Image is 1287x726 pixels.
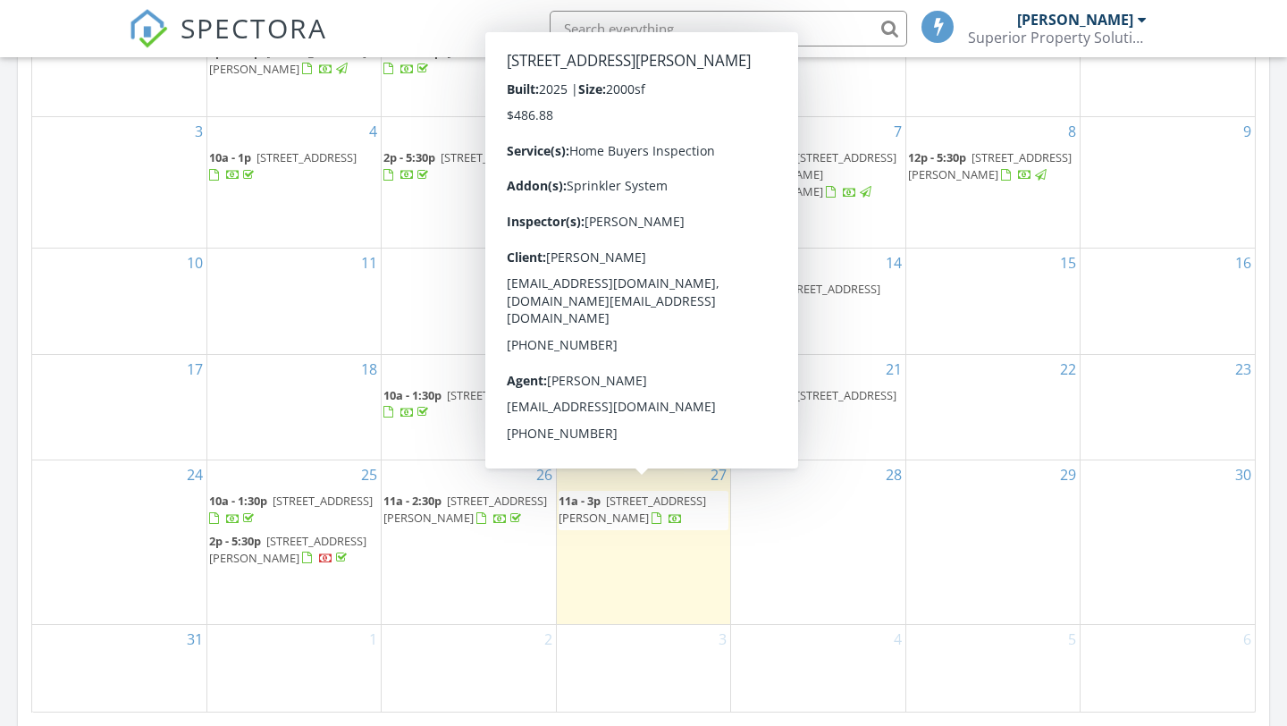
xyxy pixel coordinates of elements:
[533,355,556,384] a: Go to August 19, 2025
[32,249,206,355] td: Go to August 10, 2025
[541,117,556,146] a: Go to August 5, 2025
[383,493,442,509] span: 11a - 2:30p
[733,279,903,317] a: 10a - 4p [STREET_ADDRESS]
[183,460,206,489] a: Go to August 24, 2025
[731,12,905,117] td: Go to July 31, 2025
[559,493,706,526] a: 11a - 3p [STREET_ADDRESS][PERSON_NAME]
[1081,12,1255,117] td: Go to August 2, 2025
[206,117,381,249] td: Go to August 4, 2025
[357,460,381,489] a: Go to August 25, 2025
[533,249,556,277] a: Go to August 12, 2025
[559,493,601,509] span: 11a - 3p
[733,149,791,165] span: 10a - 1:30p
[882,355,905,384] a: Go to August 21, 2025
[447,387,547,403] span: [STREET_ADDRESS]
[383,44,442,60] span: 10a - 1:30p
[382,249,556,355] td: Go to August 12, 2025
[209,149,357,182] a: 10a - 1p [STREET_ADDRESS]
[731,354,905,460] td: Go to August 21, 2025
[181,9,327,46] span: SPECTORA
[273,493,373,509] span: [STREET_ADDRESS]
[382,354,556,460] td: Go to August 19, 2025
[796,387,896,403] span: [STREET_ADDRESS]
[731,249,905,355] td: Go to August 14, 2025
[1056,460,1080,489] a: Go to August 29, 2025
[731,625,905,712] td: Go to September 4, 2025
[882,249,905,277] a: Go to August 14, 2025
[908,149,1072,182] span: [STREET_ADDRESS][PERSON_NAME]
[715,117,730,146] a: Go to August 6, 2025
[183,355,206,384] a: Go to August 17, 2025
[257,149,357,165] span: [STREET_ADDRESS]
[556,117,730,249] td: Go to August 6, 2025
[550,11,907,46] input: Search everything...
[383,148,553,186] a: 2p - 5:30p [STREET_ADDRESS]
[209,493,267,509] span: 10a - 1:30p
[556,354,730,460] td: Go to August 20, 2025
[183,625,206,654] a: Go to August 31, 2025
[733,149,896,199] a: 10a - 1:30p [STREET_ADDRESS][PERSON_NAME][PERSON_NAME]
[32,460,206,625] td: Go to August 24, 2025
[383,42,553,80] a: 10a - 1:30p [STREET_ADDRESS]
[206,625,381,712] td: Go to September 1, 2025
[780,281,880,297] span: [STREET_ADDRESS]
[905,12,1080,117] td: Go to August 1, 2025
[32,117,206,249] td: Go to August 3, 2025
[209,44,366,77] span: [STREET_ADDRESS][PERSON_NAME]
[733,387,791,403] span: 10a - 3:30p
[383,491,553,529] a: 11a - 2:30p [STREET_ADDRESS][PERSON_NAME]
[1064,625,1080,654] a: Go to September 5, 2025
[209,491,379,529] a: 10a - 1:30p [STREET_ADDRESS]
[209,533,366,566] a: 2p - 5:30p [STREET_ADDRESS][PERSON_NAME]
[32,12,206,117] td: Go to July 27, 2025
[209,493,373,526] a: 10a - 1:30p [STREET_ADDRESS]
[1056,355,1080,384] a: Go to August 22, 2025
[32,625,206,712] td: Go to August 31, 2025
[383,149,435,165] span: 2p - 5:30p
[183,249,206,277] a: Go to August 10, 2025
[382,117,556,249] td: Go to August 5, 2025
[32,354,206,460] td: Go to August 17, 2025
[129,24,327,62] a: SPECTORA
[731,460,905,625] td: Go to August 28, 2025
[533,460,556,489] a: Go to August 26, 2025
[1232,460,1255,489] a: Go to August 30, 2025
[206,460,381,625] td: Go to August 25, 2025
[733,149,896,199] span: [STREET_ADDRESS][PERSON_NAME][PERSON_NAME]
[383,387,442,403] span: 10a - 1:30p
[209,44,366,77] a: 2p - 5:30p [STREET_ADDRESS][PERSON_NAME]
[383,44,547,77] a: 10a - 1:30p [STREET_ADDRESS]
[905,625,1080,712] td: Go to September 5, 2025
[383,385,553,424] a: 10a - 1:30p [STREET_ADDRESS]
[129,9,168,48] img: The Best Home Inspection Software - Spectora
[1064,117,1080,146] a: Go to August 8, 2025
[559,493,706,526] span: [STREET_ADDRESS][PERSON_NAME]
[731,117,905,249] td: Go to August 7, 2025
[382,460,556,625] td: Go to August 26, 2025
[733,281,775,297] span: 10a - 4p
[541,625,556,654] a: Go to September 2, 2025
[707,460,730,489] a: Go to August 27, 2025
[908,148,1078,186] a: 12p - 5:30p [STREET_ADDRESS][PERSON_NAME]
[968,29,1147,46] div: Superior Property Solutions
[366,625,381,654] a: Go to September 1, 2025
[366,117,381,146] a: Go to August 4, 2025
[447,44,547,60] span: [STREET_ADDRESS]
[383,387,547,420] a: 10a - 1:30p [STREET_ADDRESS]
[707,249,730,277] a: Go to August 13, 2025
[383,493,547,526] a: 11a - 2:30p [STREET_ADDRESS][PERSON_NAME]
[1081,460,1255,625] td: Go to August 30, 2025
[556,249,730,355] td: Go to August 13, 2025
[733,387,896,420] a: 10a - 3:30p [STREET_ADDRESS]
[209,531,379,570] a: 2p - 5:30p [STREET_ADDRESS][PERSON_NAME]
[908,149,966,165] span: 12p - 5:30p
[905,117,1080,249] td: Go to August 8, 2025
[1240,625,1255,654] a: Go to September 6, 2025
[1081,354,1255,460] td: Go to August 23, 2025
[556,460,730,625] td: Go to August 27, 2025
[206,354,381,460] td: Go to August 18, 2025
[1056,249,1080,277] a: Go to August 15, 2025
[556,12,730,117] td: Go to July 30, 2025
[1232,355,1255,384] a: Go to August 23, 2025
[382,625,556,712] td: Go to September 2, 2025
